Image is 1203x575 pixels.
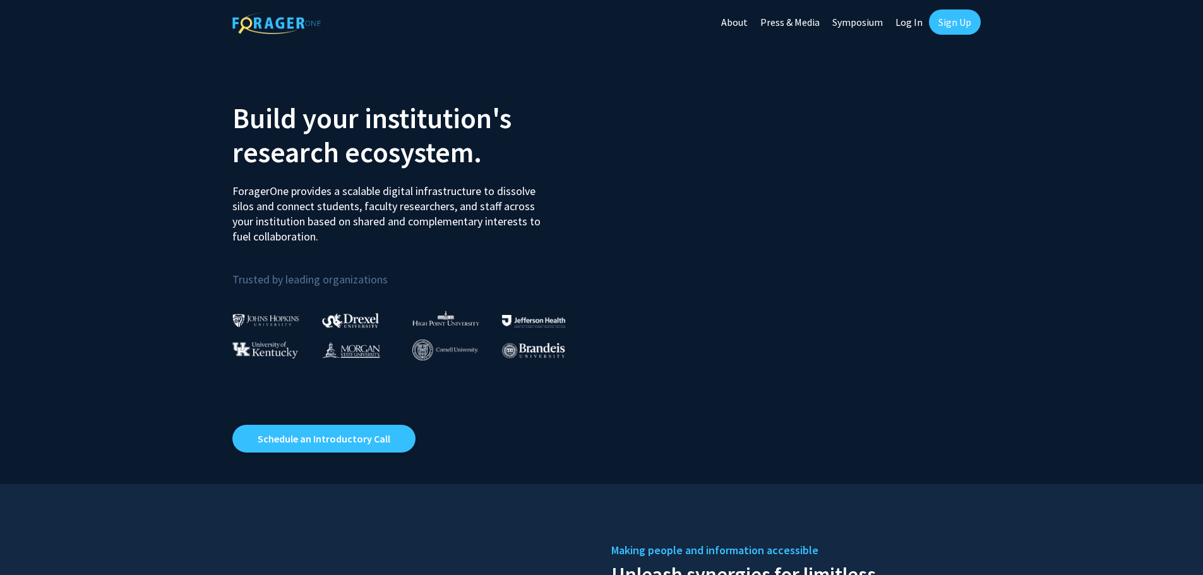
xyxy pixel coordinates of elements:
[232,12,321,34] img: ForagerOne Logo
[232,425,416,453] a: Opens in a new tab
[502,343,565,359] img: Brandeis University
[322,313,379,328] img: Drexel University
[232,314,299,327] img: Johns Hopkins University
[232,101,592,169] h2: Build your institution's research ecosystem.
[322,341,380,358] img: Morgan State University
[502,315,565,327] img: Thomas Jefferson University
[232,341,298,359] img: University of Kentucky
[611,541,971,560] h5: Making people and information accessible
[232,174,549,244] p: ForagerOne provides a scalable digital infrastructure to dissolve silos and connect students, fac...
[929,9,981,35] a: Sign Up
[412,340,478,360] img: Cornell University
[412,311,479,326] img: High Point University
[232,254,592,289] p: Trusted by leading organizations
